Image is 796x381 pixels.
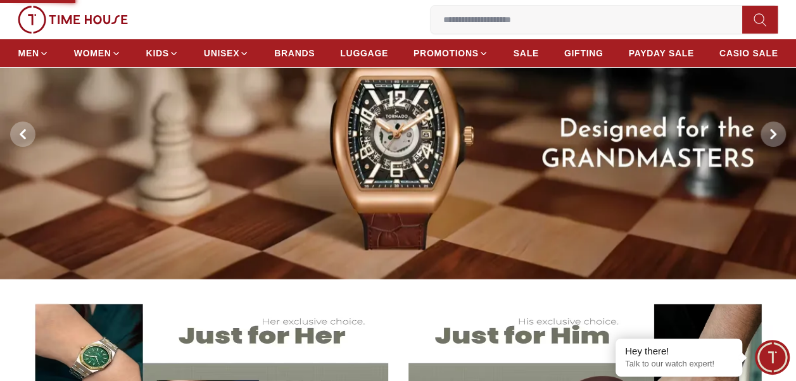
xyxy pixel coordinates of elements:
a: BRANDS [274,42,315,65]
span: BRANDS [274,47,315,59]
p: Talk to our watch expert! [625,359,733,370]
span: WOMEN [74,47,111,59]
span: PAYDAY SALE [628,47,693,59]
a: MEN [18,42,49,65]
a: GIFTING [564,42,603,65]
span: MEN [18,47,39,59]
a: PAYDAY SALE [628,42,693,65]
a: WOMEN [74,42,121,65]
span: SALE [514,47,539,59]
span: LUGGAGE [340,47,388,59]
a: KIDS [146,42,179,65]
span: KIDS [146,47,169,59]
span: UNISEX [204,47,239,59]
div: Hey there! [625,345,733,358]
a: UNISEX [204,42,249,65]
span: CASIO SALE [719,47,778,59]
span: GIFTING [564,47,603,59]
a: LUGGAGE [340,42,388,65]
img: ... [18,6,128,34]
div: Chat Widget [755,340,790,375]
span: PROMOTIONS [414,47,479,59]
a: SALE [514,42,539,65]
a: CASIO SALE [719,42,778,65]
a: PROMOTIONS [414,42,488,65]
